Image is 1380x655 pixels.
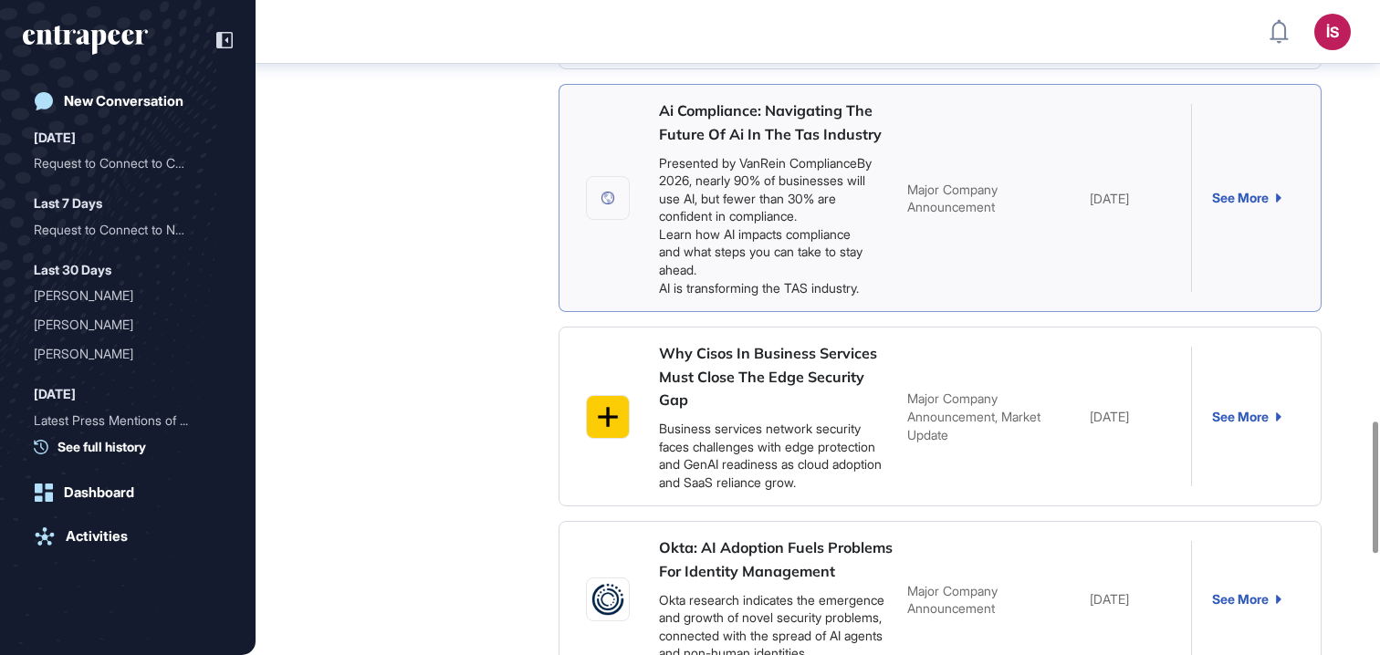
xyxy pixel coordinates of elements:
div: [PERSON_NAME] [34,310,207,339]
div: Major Company Announcement [900,181,1082,216]
a: Activities [23,518,233,555]
span: See full history [57,437,146,456]
a: Okta: AI Adoption Fuels Problems For Identity Management [659,538,893,580]
a: See More [1212,410,1281,424]
div: [DATE] [34,383,76,405]
div: Latest Press Mentions of ... [34,406,207,435]
div: Request to Connect to Nov... [34,215,207,244]
div: Major Company Announcement, Market Update [900,390,1082,443]
div: [DATE] [1082,590,1192,608]
a: New Conversation [23,83,233,120]
a: Presented by VanRein ComplianceBy 2026, nearly 90% of businesses will use AI, but fewer than 30% ... [659,155,872,296]
div: entrapeer-logo [23,26,148,55]
a: Dashboard [23,474,233,511]
a: Why Cisos In Business Services Must Close The Edge Security Gap [659,344,877,409]
img: favicons [587,578,629,620]
button: İS [1314,14,1351,50]
div: [DATE] [1082,190,1192,208]
div: Major Company Announcement [900,582,1082,618]
div: Activities [66,528,128,545]
div: Dashboard [64,484,134,501]
a: Ai Compliance: Navigating The Future Of Ai In The Tas Industry [659,101,882,143]
div: TOGGLE DISPLAY [9,630,1371,644]
div: Request to Connect to Cur... [34,149,207,178]
div: Request to Connect to Curie [34,149,222,178]
a: See full history [34,437,233,456]
div: [DATE] [1082,408,1192,426]
a: See More [1212,592,1281,607]
div: Curie [34,281,222,310]
div: Curie [34,310,222,339]
div: Request to Connect to Nova [34,215,222,244]
div: Last 30 Days [34,259,111,281]
div: Last 7 Days [34,192,102,214]
div: [PERSON_NAME] [34,339,207,369]
div: Curie [34,339,222,369]
div: Latest Press Mentions of Open AI [34,406,222,435]
div: New Conversation [64,93,183,109]
div: [PERSON_NAME] [34,281,207,310]
a: See More [1212,191,1281,205]
img: favicons [601,191,615,205]
img: favicons [587,396,629,438]
div: [DATE] [34,127,76,149]
a: Business services network security faces challenges with edge protection and GenAI readiness as c... [659,421,882,490]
